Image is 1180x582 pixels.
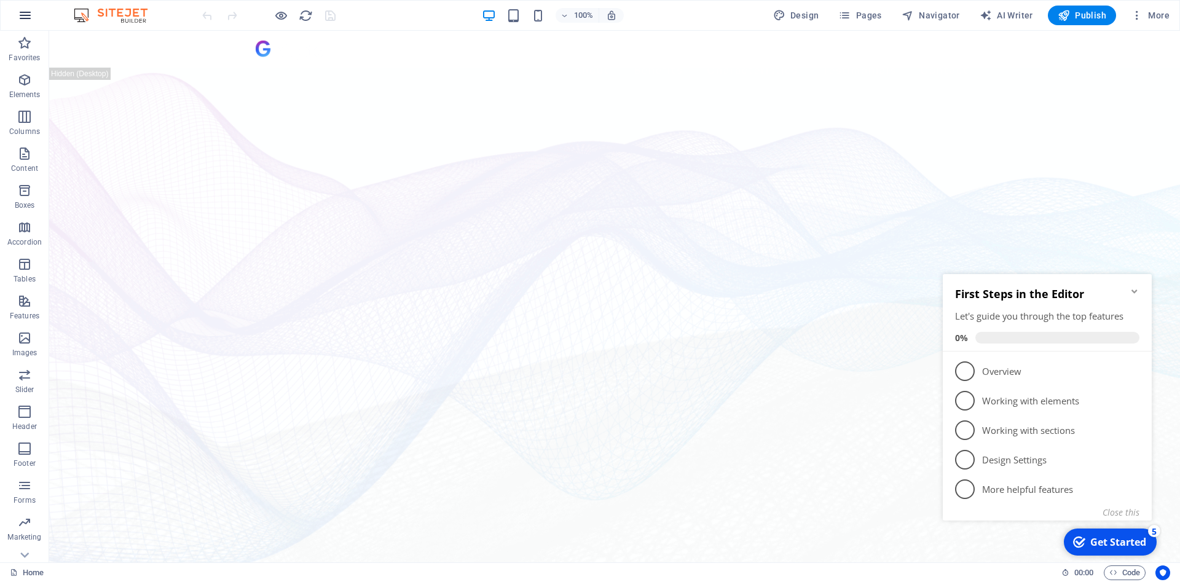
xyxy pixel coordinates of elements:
[165,243,202,255] button: Close this
[12,422,37,431] p: Header
[17,23,202,38] h2: First Steps in the Editor
[10,311,39,321] p: Features
[5,182,214,211] li: Design Settings
[1126,6,1174,25] button: More
[126,265,219,293] div: Get Started 5 items remaining, 0% complete
[1104,565,1146,580] button: Code
[44,191,192,203] p: Design Settings
[556,8,599,23] button: 100%
[773,9,819,22] span: Design
[210,262,222,274] div: 5
[14,458,36,468] p: Footer
[980,9,1033,22] span: AI Writer
[1058,9,1106,22] span: Publish
[9,127,40,136] p: Columns
[17,47,202,60] div: Let's guide you through the top features
[1109,565,1140,580] span: Code
[1083,568,1085,577] span: :
[44,161,192,174] p: Working with sections
[5,152,214,182] li: Working with sections
[1074,565,1093,580] span: 00 00
[44,220,192,233] p: More helpful features
[152,272,208,286] div: Get Started
[298,8,313,23] button: reload
[5,211,214,241] li: More helpful features
[768,6,824,25] button: Design
[1061,565,1094,580] h6: Session time
[14,495,36,505] p: Forms
[5,123,214,152] li: Working with elements
[44,132,192,144] p: Working with elements
[7,237,42,247] p: Accordion
[838,9,881,22] span: Pages
[5,93,214,123] li: Overview
[897,6,965,25] button: Navigator
[768,6,824,25] div: Design (Ctrl+Alt+Y)
[12,348,37,358] p: Images
[9,53,40,63] p: Favorites
[1131,9,1170,22] span: More
[902,9,960,22] span: Navigator
[14,274,36,284] p: Tables
[1048,6,1116,25] button: Publish
[15,385,34,395] p: Slider
[299,9,313,23] i: Reload page
[11,163,38,173] p: Content
[574,8,594,23] h6: 100%
[71,8,163,23] img: Editor Logo
[15,200,35,210] p: Boxes
[17,69,37,81] span: 0%
[975,6,1038,25] button: AI Writer
[44,102,192,115] p: Overview
[192,23,202,33] div: Minimize checklist
[10,565,44,580] a: Click to cancel selection. Double-click to open Pages
[273,8,288,23] button: Click here to leave preview mode and continue editing
[833,6,886,25] button: Pages
[7,532,41,542] p: Marketing
[9,90,41,100] p: Elements
[606,10,617,21] i: On resize automatically adjust zoom level to fit chosen device.
[1155,565,1170,580] button: Usercentrics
